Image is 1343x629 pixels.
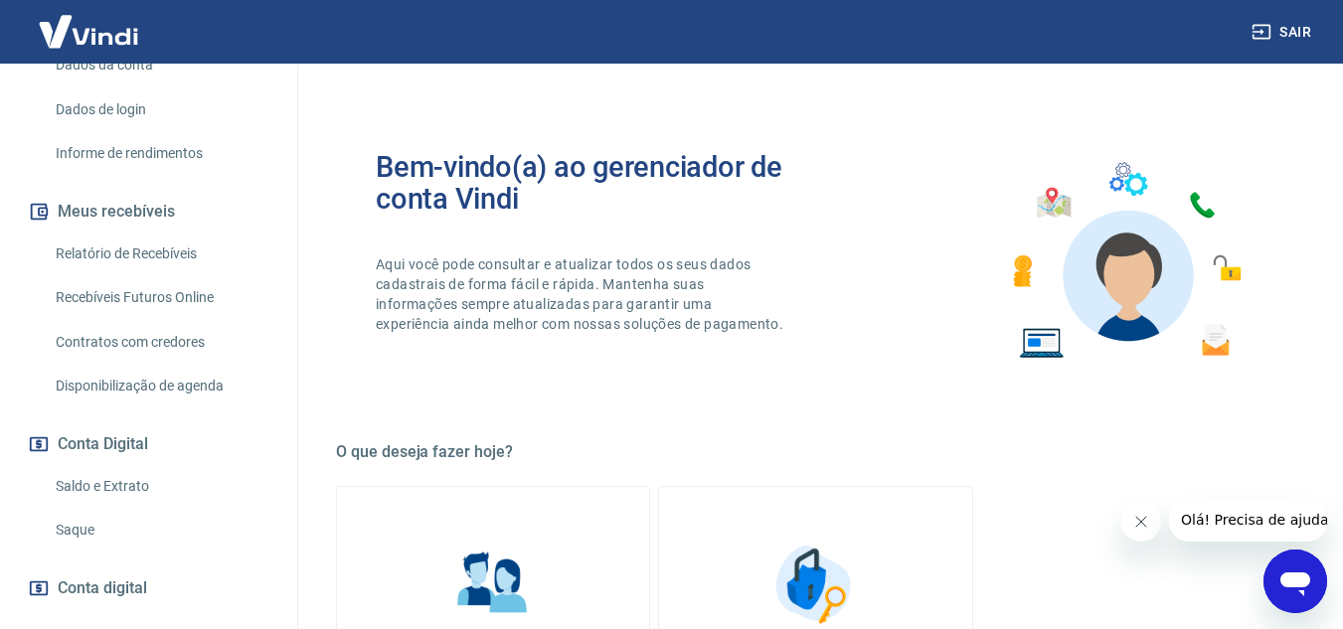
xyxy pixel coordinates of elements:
[48,466,273,507] a: Saldo e Extrato
[48,366,273,406] a: Disponibilização de agenda
[1263,550,1327,613] iframe: Botão para abrir a janela de mensagens
[1248,14,1319,51] button: Sair
[24,422,273,466] button: Conta Digital
[995,151,1256,371] img: Imagem de um avatar masculino com diversos icones exemplificando as funcionalidades do gerenciado...
[58,574,147,602] span: Conta digital
[48,234,273,274] a: Relatório de Recebíveis
[48,89,273,130] a: Dados de login
[376,254,787,334] p: Aqui você pode consultar e atualizar todos os seus dados cadastrais de forma fácil e rápida. Mant...
[24,1,153,62] img: Vindi
[12,14,167,30] span: Olá! Precisa de ajuda?
[24,566,273,610] a: Conta digital
[24,190,273,234] button: Meus recebíveis
[48,277,273,318] a: Recebíveis Futuros Online
[1169,498,1327,542] iframe: Mensagem da empresa
[336,442,1295,462] h5: O que deseja fazer hoje?
[48,322,273,363] a: Contratos com credores
[1121,502,1161,542] iframe: Fechar mensagem
[376,151,816,215] h2: Bem-vindo(a) ao gerenciador de conta Vindi
[48,510,273,550] a: Saque
[48,45,273,85] a: Dados da conta
[48,133,273,174] a: Informe de rendimentos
